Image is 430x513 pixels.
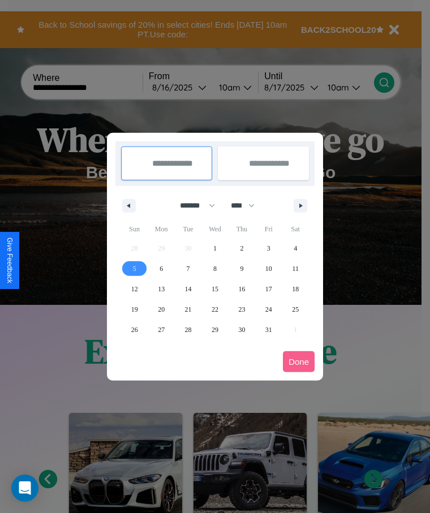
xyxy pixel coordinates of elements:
span: 27 [158,320,165,340]
button: 4 [282,238,309,258]
button: 20 [148,299,174,320]
button: 11 [282,258,309,279]
button: 18 [282,279,309,299]
button: 17 [255,279,282,299]
button: Done [283,351,315,372]
button: 14 [175,279,201,299]
button: 19 [121,299,148,320]
span: 16 [238,279,245,299]
span: 2 [240,238,243,258]
span: 20 [158,299,165,320]
button: 23 [229,299,255,320]
button: 12 [121,279,148,299]
button: 16 [229,279,255,299]
span: 10 [265,258,272,279]
button: 6 [148,258,174,279]
span: 14 [185,279,192,299]
button: 7 [175,258,201,279]
button: 13 [148,279,174,299]
span: Sun [121,220,148,238]
button: 9 [229,258,255,279]
span: 6 [160,258,163,279]
span: 17 [265,279,272,299]
span: 18 [292,279,299,299]
span: Wed [201,220,228,238]
div: Open Intercom Messenger [11,475,38,502]
span: 1 [213,238,217,258]
button: 2 [229,238,255,258]
span: 12 [131,279,138,299]
span: 26 [131,320,138,340]
span: 30 [238,320,245,340]
div: Give Feedback [6,238,14,283]
span: 19 [131,299,138,320]
span: 25 [292,299,299,320]
span: 24 [265,299,272,320]
button: 30 [229,320,255,340]
span: 8 [213,258,217,279]
button: 24 [255,299,282,320]
button: 5 [121,258,148,279]
span: Mon [148,220,174,238]
button: 27 [148,320,174,340]
button: 29 [201,320,228,340]
button: 10 [255,258,282,279]
span: 3 [267,238,270,258]
span: 5 [133,258,136,279]
span: Tue [175,220,201,238]
span: Sat [282,220,309,238]
button: 31 [255,320,282,340]
button: 15 [201,279,228,299]
span: 22 [212,299,218,320]
span: Thu [229,220,255,238]
span: 4 [294,238,297,258]
span: 11 [292,258,299,279]
button: 1 [201,238,228,258]
button: 26 [121,320,148,340]
span: Fri [255,220,282,238]
span: 28 [185,320,192,340]
span: 13 [158,279,165,299]
span: 29 [212,320,218,340]
button: 3 [255,238,282,258]
button: 28 [175,320,201,340]
button: 22 [201,299,228,320]
button: 25 [282,299,309,320]
span: 9 [240,258,243,279]
span: 7 [187,258,190,279]
span: 21 [185,299,192,320]
span: 15 [212,279,218,299]
button: 21 [175,299,201,320]
span: 23 [238,299,245,320]
span: 31 [265,320,272,340]
button: 8 [201,258,228,279]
